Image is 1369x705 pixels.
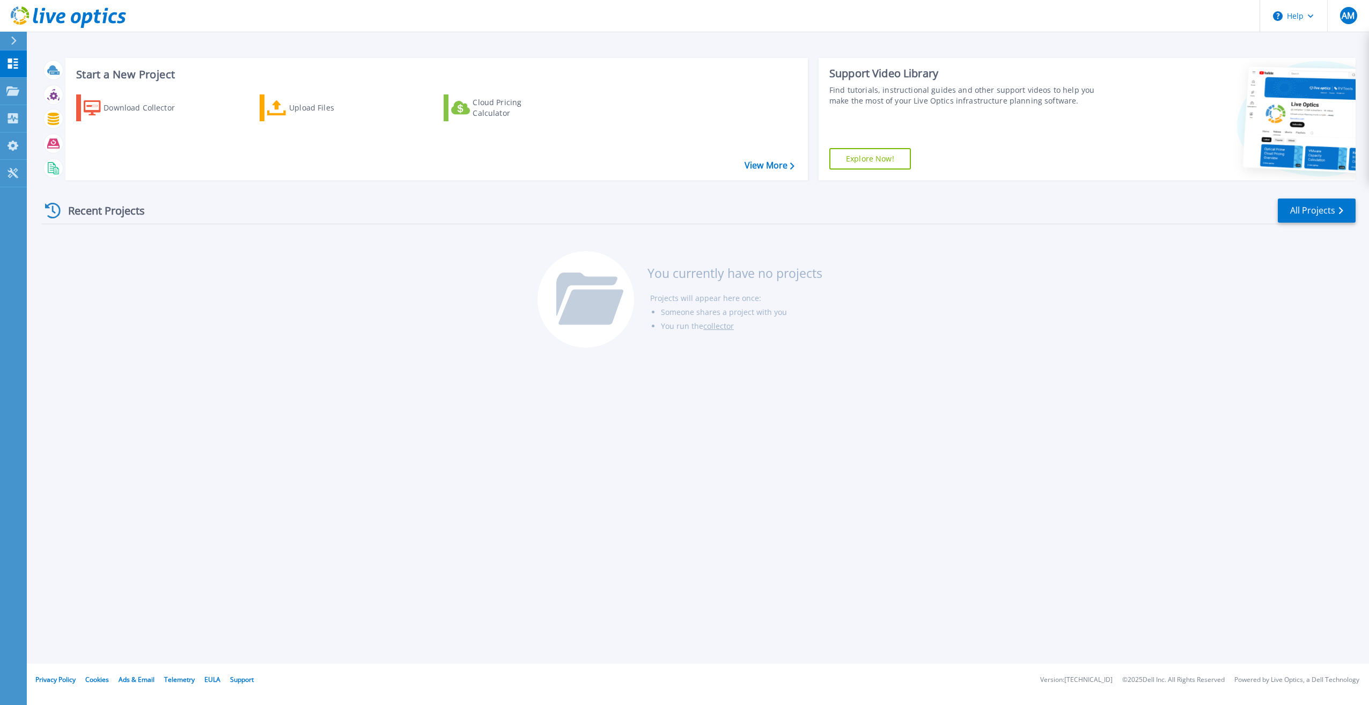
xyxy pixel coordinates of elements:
[829,148,911,170] a: Explore Now!
[1040,677,1113,684] li: Version: [TECHNICAL_ID]
[230,675,254,684] a: Support
[745,160,794,171] a: View More
[164,675,195,684] a: Telemetry
[1122,677,1225,684] li: © 2025 Dell Inc. All Rights Reserved
[119,675,154,684] a: Ads & Email
[1278,199,1356,223] a: All Projects
[35,675,76,684] a: Privacy Policy
[829,67,1107,80] div: Support Video Library
[260,94,379,121] a: Upload Files
[650,291,822,305] li: Projects will appear here once:
[41,197,159,224] div: Recent Projects
[104,97,189,119] div: Download Collector
[829,85,1107,106] div: Find tutorials, instructional guides and other support videos to help you make the most of your L...
[647,267,822,279] h3: You currently have no projects
[85,675,109,684] a: Cookies
[1234,677,1359,684] li: Powered by Live Optics, a Dell Technology
[473,97,558,119] div: Cloud Pricing Calculator
[204,675,220,684] a: EULA
[661,319,822,333] li: You run the
[444,94,563,121] a: Cloud Pricing Calculator
[703,321,734,331] a: collector
[289,97,375,119] div: Upload Files
[1342,11,1355,20] span: AM
[661,305,822,319] li: Someone shares a project with you
[76,94,196,121] a: Download Collector
[76,69,794,80] h3: Start a New Project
